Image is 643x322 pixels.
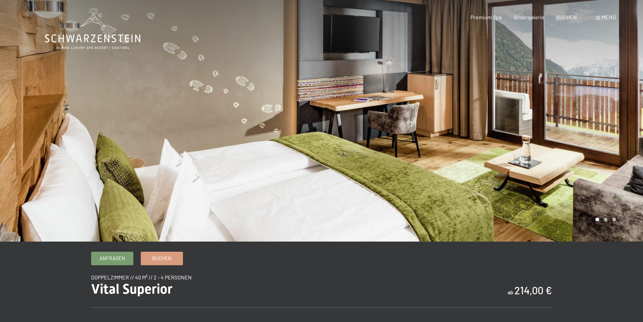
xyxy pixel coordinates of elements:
span: Anfragen [100,255,125,262]
span: Doppelzimmer // 40 m² // 2 - 4 Personen [91,274,192,280]
a: Anfragen [91,252,133,265]
span: ab [508,289,513,295]
span: Buchen [152,255,171,262]
b: 214,00 € [514,284,552,296]
a: Bildergalerie [514,14,544,20]
a: BUCHEN [556,14,577,20]
span: Vital Superior [91,281,172,297]
a: Buchen [141,252,183,265]
span: Menü [602,14,616,20]
a: Premium Spa [471,14,502,20]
